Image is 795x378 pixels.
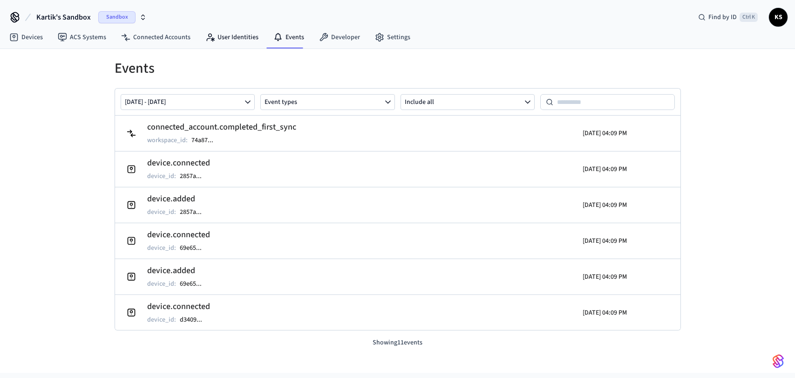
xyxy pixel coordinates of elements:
[583,165,627,174] p: [DATE] 04:09 PM
[147,192,211,206] h2: device.added
[50,29,114,46] a: ACS Systems
[147,136,188,145] p: workspace_id :
[98,11,136,23] span: Sandbox
[198,29,266,46] a: User Identities
[121,94,255,110] button: [DATE] - [DATE]
[115,60,681,77] h1: Events
[312,29,367,46] a: Developer
[147,157,211,170] h2: device.connected
[740,13,758,22] span: Ctrl K
[2,29,50,46] a: Devices
[147,207,176,217] p: device_id :
[691,9,765,26] div: Find by IDCtrl K
[583,308,627,317] p: [DATE] 04:09 PM
[708,13,737,22] span: Find by ID
[266,29,312,46] a: Events
[260,94,395,110] button: Event types
[115,338,681,348] p: Showing 11 events
[401,94,535,110] button: Include all
[583,272,627,282] p: [DATE] 04:09 PM
[147,300,211,313] h2: device.connected
[147,172,176,181] p: device_id :
[178,314,211,325] button: d3409...
[583,236,627,246] p: [DATE] 04:09 PM
[178,278,211,289] button: 69e65...
[770,9,787,26] span: KS
[773,354,784,369] img: SeamLogoGradient.69752ec5.svg
[190,135,223,146] button: 74a87...
[583,129,627,138] p: [DATE] 04:09 PM
[583,200,627,210] p: [DATE] 04:09 PM
[178,206,211,218] button: 2857a...
[114,29,198,46] a: Connected Accounts
[147,243,176,253] p: device_id :
[147,264,211,277] h2: device.added
[769,8,788,27] button: KS
[36,12,91,23] span: Kartik's Sandbox
[147,121,296,134] h2: connected_account.completed_first_sync
[147,315,176,324] p: device_id :
[178,171,211,182] button: 2857a...
[367,29,418,46] a: Settings
[147,228,211,241] h2: device.connected
[147,279,176,289] p: device_id :
[178,242,211,254] button: 69e65...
